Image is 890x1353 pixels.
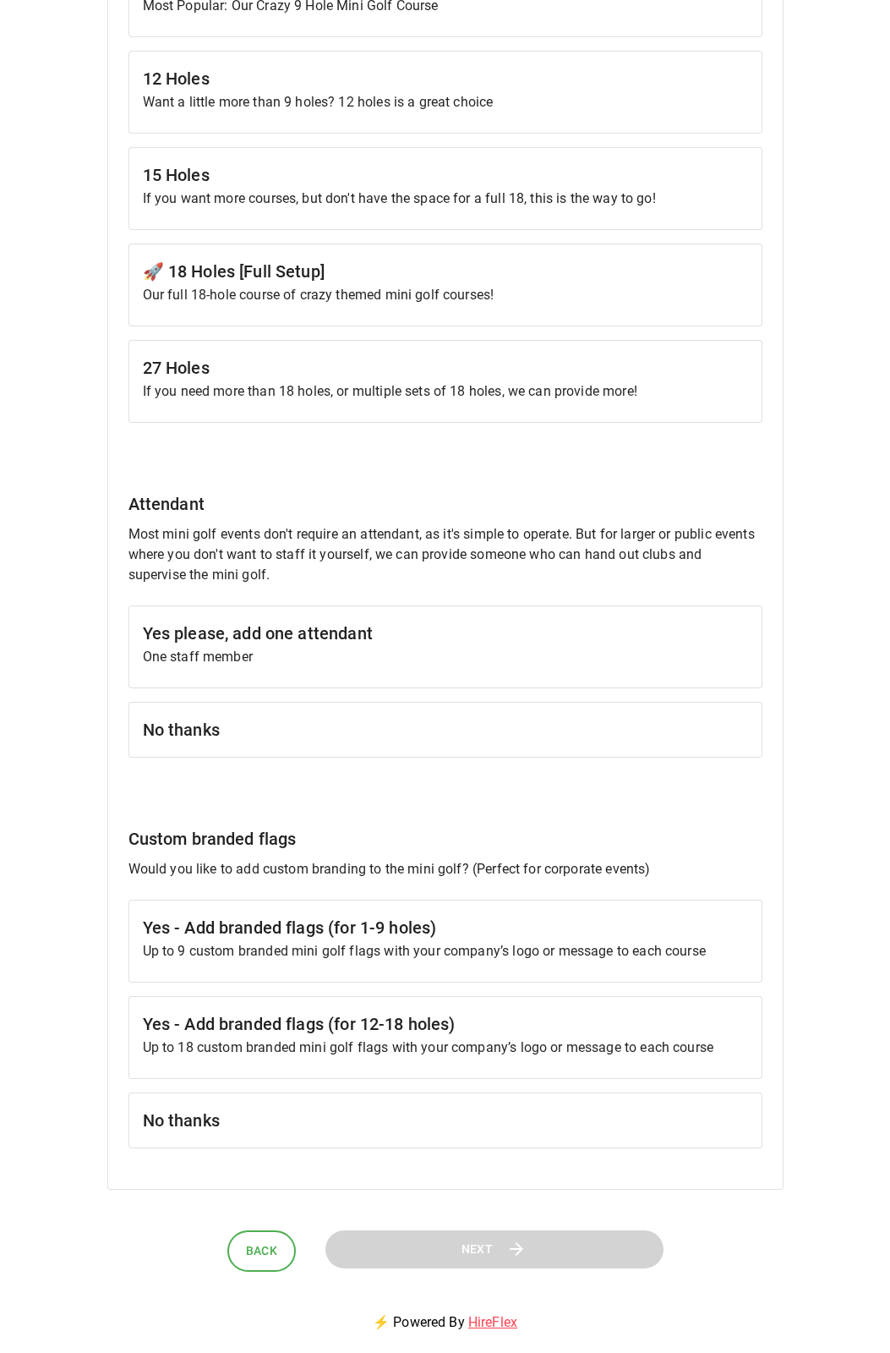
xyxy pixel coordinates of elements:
[128,490,762,518] h6: Attendant
[352,1292,538,1353] p: ⚡ Powered By
[143,1038,748,1058] p: Up to 18 custom branded mini golf flags with your company’s logo or message to each course
[128,859,762,879] p: Would you like to add custom branding to the mini golf? (Perfect for corporate events)
[143,285,748,305] p: Our full 18-hole course of crazy themed mini golf courses!
[128,524,762,585] p: Most mini golf events don't require an attendant, as it's simple to operate. But for larger or pu...
[227,1230,297,1272] button: Back
[325,1230,663,1268] button: Next
[143,1107,748,1134] h6: No thanks
[143,65,748,92] h6: 12 Holes
[143,716,748,743] h6: No thanks
[128,825,762,852] h6: Custom branded flags
[143,92,748,112] p: Want a little more than 9 holes? 12 holes is a great choice
[143,381,748,402] p: If you need more than 18 holes, or multiple sets of 18 holes, we can provide more!
[143,162,748,189] h6: 15 Holes
[246,1241,278,1262] span: Back
[461,1239,494,1260] span: Next
[143,941,748,961] p: Up to 9 custom branded mini golf flags with your company’s logo or message to each course
[143,354,748,381] h6: 27 Holes
[143,914,748,941] h6: Yes - Add branded flags (for 1-9 holes)
[143,258,748,285] h6: 🚀 18 Holes [Full Setup]
[143,189,748,209] p: If you want more courses, but don't have the space for a full 18, this is the way to go!
[143,647,748,667] p: One staff member
[468,1314,517,1330] a: HireFlex
[143,1011,748,1038] h6: Yes - Add branded flags (for 12-18 holes)
[143,620,748,647] h6: Yes please, add one attendant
